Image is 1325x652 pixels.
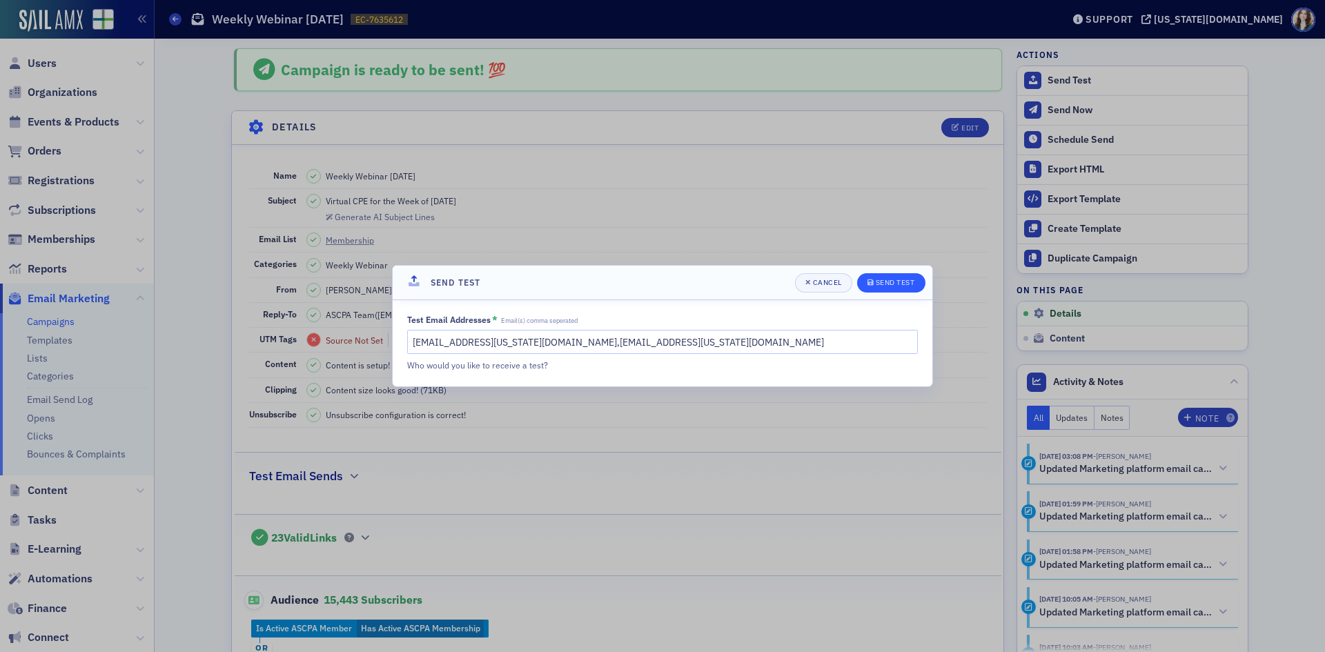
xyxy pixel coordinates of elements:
[501,317,578,325] span: Email(s) comma seperated
[813,279,842,286] div: Cancel
[407,359,871,371] div: Who would you like to receive a test?
[492,315,498,324] abbr: This field is required
[876,279,915,286] div: Send Test
[795,273,852,293] button: Cancel
[857,273,925,293] button: Send Test
[407,315,491,325] div: Test Email Addresses
[431,276,481,288] h4: Send Test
